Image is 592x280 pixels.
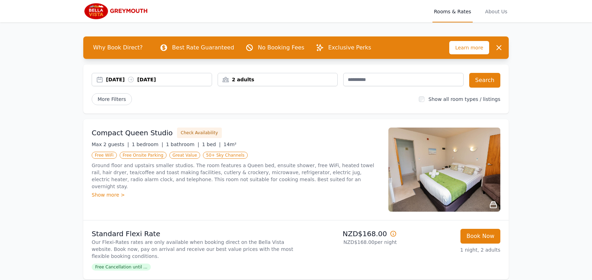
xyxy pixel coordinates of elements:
[299,229,397,239] p: NZD$168.00
[169,152,200,159] span: Great Value
[92,239,293,260] p: Our Flexi-Rates rates are only available when booking direct on the Bella Vista website. Book now...
[92,152,117,159] span: Free WiFi
[166,142,199,147] span: 1 bathroom |
[172,43,234,52] p: Best Rate Guaranteed
[449,41,489,54] span: Learn more
[202,142,220,147] span: 1 bed |
[258,43,304,52] p: No Booking Fees
[224,142,237,147] span: 14m²
[92,264,151,271] span: Free Cancellation until ...
[92,128,173,138] h3: Compact Queen Studio
[120,152,167,159] span: Free Onsite Parking
[469,73,500,88] button: Search
[92,229,293,239] p: Standard Flexi Rate
[92,142,129,147] span: Max 2 guests |
[106,76,212,83] div: [DATE] [DATE]
[460,229,500,244] button: Book Now
[429,96,500,102] label: Show all room types / listings
[92,162,380,190] p: Ground floor and upstairs smaller studios. The room features a Queen bed, ensuite shower, free Wi...
[177,128,222,138] button: Check Availability
[87,41,148,55] span: Why Book Direct?
[132,142,163,147] span: 1 bedroom |
[83,3,150,20] img: Bella Vista Greymouth
[402,246,500,253] p: 1 night, 2 adults
[203,152,248,159] span: 50+ Sky Channels
[92,191,380,198] div: Show more >
[299,239,397,246] p: NZD$168.00 per night
[328,43,371,52] p: Exclusive Perks
[218,76,338,83] div: 2 adults
[92,93,132,105] span: More Filters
